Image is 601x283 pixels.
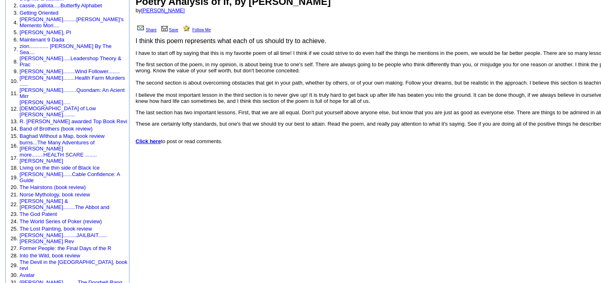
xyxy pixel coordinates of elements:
a: [PERSON_NAME]......Cable Confidence: A Guide [20,171,120,183]
font: I think this poem represents what each of us should try to achieve. [136,37,327,44]
font: 29. [11,262,18,268]
font: 21. [11,192,18,198]
font: 28. [11,253,18,259]
a: The Devil in the [GEOGRAPHIC_DATA], book revi [20,259,127,271]
font: 12. [11,106,18,112]
font: 25. [11,226,18,232]
a: Share [136,28,157,32]
a: cassie, pallota.....Butterfly Alphabet [20,2,102,9]
font: 27. [11,245,18,251]
a: zion............. [PERSON_NAME] By The Sea.... [20,43,112,55]
a: The Lost Painting, book review [20,226,92,232]
a: Maintenant 9 Dada [20,37,64,43]
a: [PERSON_NAME].....Leadershop Theory & Prac [20,55,121,67]
a: Norse Mythology, book review [20,192,90,198]
font: 30. [11,272,18,278]
a: [PERSON_NAME].........[PERSON_NAME]'s Memento Mori.... [20,16,123,28]
a: Avatar [20,272,35,278]
a: The World Series of Poker (review) [20,218,102,224]
font: 22. [11,201,18,207]
a: [PERSON_NAME], PI [20,29,71,35]
a: Living on the thin side of Black Ice [20,165,100,171]
font: 13. [11,118,18,124]
font: 26. [11,235,18,242]
a: [PERSON_NAME]........Wind Follower........ [20,68,120,74]
font: 2. [13,2,18,9]
a: [PERSON_NAME]........Health Farm Murders ...... [20,75,125,87]
font: 23. [11,211,18,217]
a: Baghad Without a Map, book review [20,133,105,139]
img: library.gif [160,25,169,31]
a: burns...The Many Adventures of [PERSON_NAME] [20,139,94,152]
a: [PERSON_NAME].........Quondam: An Acient Mirr [20,87,125,99]
a: [PERSON_NAME] [141,7,185,13]
font: 20. [11,184,18,190]
a: Save [160,28,178,32]
img: alert.jpg [183,25,191,31]
a: [PERSON_NAME] & [PERSON_NAME]........The Abbot and [20,198,109,210]
a: Follow Me [182,28,211,32]
font: 8. [13,59,18,65]
a: more........HEALTH SCARE ........[PERSON_NAME] [20,152,97,164]
font: 19. [11,174,18,181]
img: share_page.gif [137,25,144,31]
font: 5. [13,29,18,35]
a: R. [PERSON_NAME] awarded Top Book Revi [20,118,127,124]
a: [PERSON_NAME].........JAILBAIT......[PERSON_NAME] Rev [20,232,107,244]
font: 18. [11,165,18,171]
font: 10. [11,78,18,84]
font: 17. [11,155,18,161]
a: The God Patent [20,211,57,217]
a: The Hairstons (book review) [20,184,86,190]
a: Band of Brothers (book review) [20,126,92,132]
a: [PERSON_NAME].....[DEMOGRAPHIC_DATA] of Low [PERSON_NAME]........ [20,99,96,118]
font: 11. [11,90,18,96]
font: 7. [13,46,18,52]
a: Getting Oriented [20,10,58,16]
font: 15. [11,133,18,139]
a: Click here [136,138,161,144]
a: Former People: the Final Days of the R [20,245,111,251]
a: Into the Wild, book review [20,253,80,259]
font: to post or read comments. [136,138,222,144]
font: 24. [11,218,18,224]
font: 14. [11,126,18,132]
font: 9. [13,68,18,74]
font: 16. [11,143,18,149]
font: 4. [13,20,18,26]
font: 3. [13,10,18,16]
font: 6. [13,37,18,43]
